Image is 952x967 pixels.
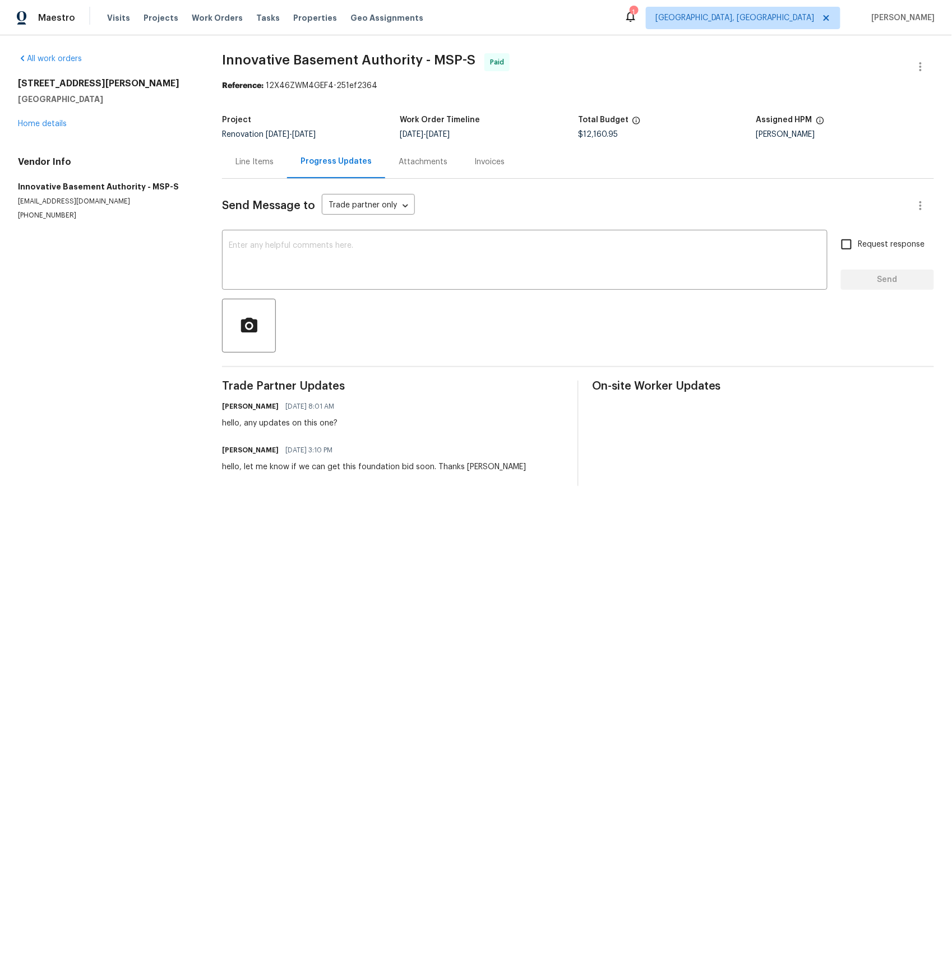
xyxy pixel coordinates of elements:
[18,181,195,192] h5: Innovative Basement Authority - MSP-S
[222,53,475,67] span: Innovative Basement Authority - MSP-S
[266,131,316,138] span: -
[816,116,825,131] span: The hpm assigned to this work order.
[222,401,279,412] h6: [PERSON_NAME]
[222,381,564,392] span: Trade Partner Updates
[18,78,195,89] h2: [STREET_ADDRESS][PERSON_NAME]
[222,445,279,456] h6: [PERSON_NAME]
[474,156,505,168] div: Invoices
[18,156,195,168] h4: Vendor Info
[400,131,450,138] span: -
[322,197,415,215] div: Trade partner only
[222,80,934,91] div: 12X46ZWM4GEF4-251ef2364
[144,12,178,24] span: Projects
[285,401,334,412] span: [DATE] 8:01 AM
[867,12,935,24] span: [PERSON_NAME]
[266,131,289,138] span: [DATE]
[38,12,75,24] span: Maestro
[285,445,332,456] span: [DATE] 3:10 PM
[399,156,447,168] div: Attachments
[18,94,195,105] h5: [GEOGRAPHIC_DATA]
[756,131,935,138] div: [PERSON_NAME]
[222,200,315,211] span: Send Message to
[222,82,264,90] b: Reference:
[18,211,195,220] p: [PHONE_NUMBER]
[400,131,424,138] span: [DATE]
[756,116,812,124] h5: Assigned HPM
[301,156,372,167] div: Progress Updates
[293,12,337,24] span: Properties
[256,14,280,22] span: Tasks
[592,381,934,392] span: On-site Worker Updates
[655,12,815,24] span: [GEOGRAPHIC_DATA], [GEOGRAPHIC_DATA]
[578,131,618,138] span: $12,160.95
[630,7,637,18] div: 1
[400,116,480,124] h5: Work Order Timeline
[222,461,526,473] div: hello, let me know if we can get this foundation bid soon. Thanks [PERSON_NAME]
[292,131,316,138] span: [DATE]
[490,57,509,68] span: Paid
[222,418,341,429] div: hello, any updates on this one?
[18,197,195,206] p: [EMAIL_ADDRESS][DOMAIN_NAME]
[18,120,67,128] a: Home details
[222,131,316,138] span: Renovation
[222,116,251,124] h5: Project
[350,12,423,24] span: Geo Assignments
[18,55,82,63] a: All work orders
[578,116,628,124] h5: Total Budget
[235,156,274,168] div: Line Items
[192,12,243,24] span: Work Orders
[107,12,130,24] span: Visits
[858,239,925,251] span: Request response
[632,116,641,131] span: The total cost of line items that have been proposed by Opendoor. This sum includes line items th...
[427,131,450,138] span: [DATE]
